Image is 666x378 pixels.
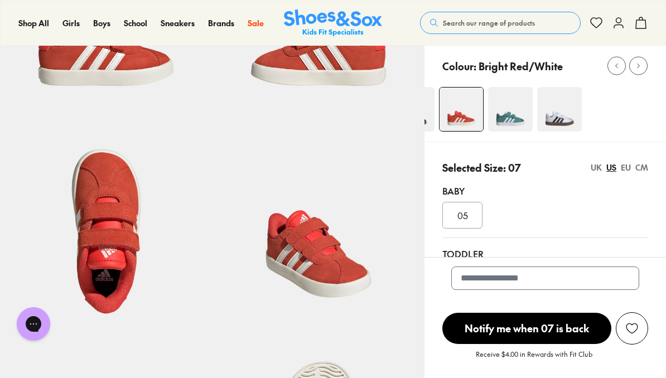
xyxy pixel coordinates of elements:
[442,312,611,345] button: Notify me when 07 is back
[124,17,147,28] span: School
[442,59,476,74] p: Colour:
[488,87,533,132] img: 4-548220_1
[621,162,631,173] div: EU
[161,17,195,28] span: Sneakers
[93,17,110,28] span: Boys
[606,162,616,173] div: US
[284,9,382,37] a: Shoes & Sox
[208,17,234,28] span: Brands
[457,209,468,222] span: 05
[18,17,49,28] span: Shop All
[208,17,234,29] a: Brands
[442,184,648,197] div: Baby
[420,12,581,34] button: Search our range of products
[440,88,483,131] img: 4-524344_1
[442,313,611,344] span: Notify me when 07 is back
[248,17,264,28] span: Sale
[284,9,382,37] img: SNS_Logo_Responsive.svg
[591,162,602,173] div: UK
[443,18,535,28] span: Search our range of products
[62,17,80,29] a: Girls
[213,113,425,326] img: 7-524347_1
[18,17,49,29] a: Shop All
[93,17,110,29] a: Boys
[11,303,56,345] iframe: Gorgias live chat messenger
[124,17,147,29] a: School
[390,87,435,132] img: 4-548031_1
[442,247,648,260] div: Toddler
[537,87,582,132] img: 4-498573_1
[476,349,592,369] p: Receive $4.00 in Rewards with Fit Club
[616,312,648,345] button: Add to Wishlist
[62,17,80,28] span: Girls
[248,17,264,29] a: Sale
[479,59,563,74] p: Bright Red/White
[442,160,521,175] p: Selected Size: 07
[161,17,195,29] a: Sneakers
[635,162,648,173] div: CM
